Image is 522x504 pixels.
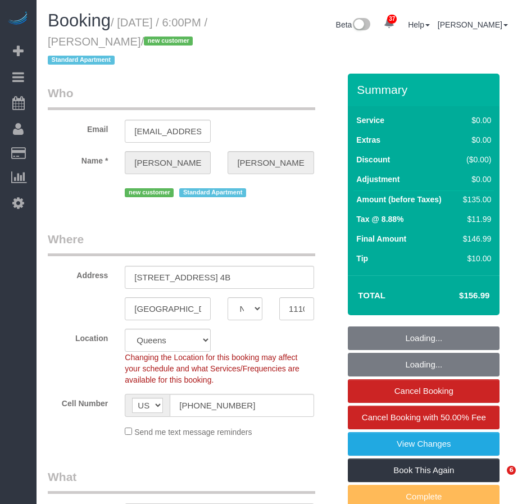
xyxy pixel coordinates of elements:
[356,115,384,126] label: Service
[425,291,489,301] h4: $156.99
[48,469,315,494] legend: What
[459,154,491,165] div: ($0.00)
[408,20,430,29] a: Help
[507,466,516,475] span: 6
[125,353,299,384] span: Changing the Location for this booking may affect your schedule and what Services/Frequencies are...
[48,16,207,67] small: / [DATE] / 6:00PM / [PERSON_NAME]
[356,253,368,264] label: Tip
[356,214,403,225] label: Tax @ 8.88%
[228,151,314,174] input: Last Name
[48,11,111,30] span: Booking
[459,253,491,264] div: $10.00
[438,20,508,29] a: [PERSON_NAME]
[125,151,211,174] input: First Name
[125,188,174,197] span: new customer
[179,188,246,197] span: Standard Apartment
[348,379,500,403] a: Cancel Booking
[459,115,491,126] div: $0.00
[48,231,315,256] legend: Where
[39,266,116,281] label: Address
[357,83,494,96] h3: Summary
[387,15,397,24] span: 37
[125,297,211,320] input: City
[348,458,500,482] a: Book This Again
[459,214,491,225] div: $11.99
[459,194,491,205] div: $135.00
[459,134,491,146] div: $0.00
[39,394,116,409] label: Cell Number
[362,412,486,422] span: Cancel Booking with 50.00% Fee
[125,120,211,143] input: Email
[48,85,315,110] legend: Who
[39,120,116,135] label: Email
[348,432,500,456] a: View Changes
[48,56,115,65] span: Standard Apartment
[459,233,491,244] div: $146.99
[356,194,441,205] label: Amount (before Taxes)
[170,394,314,417] input: Cell Number
[7,11,29,27] img: Automaid Logo
[39,329,116,344] label: Location
[279,297,314,320] input: Zip Code
[484,466,511,493] iframe: Intercom live chat
[356,174,400,185] label: Adjustment
[348,406,500,429] a: Cancel Booking with 50.00% Fee
[378,11,400,36] a: 37
[352,18,370,33] img: New interface
[459,174,491,185] div: $0.00
[134,428,252,437] span: Send me text message reminders
[356,233,406,244] label: Final Amount
[356,134,380,146] label: Extras
[39,151,116,166] label: Name *
[358,290,385,300] strong: Total
[144,37,193,46] span: new customer
[336,20,371,29] a: Beta
[356,154,390,165] label: Discount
